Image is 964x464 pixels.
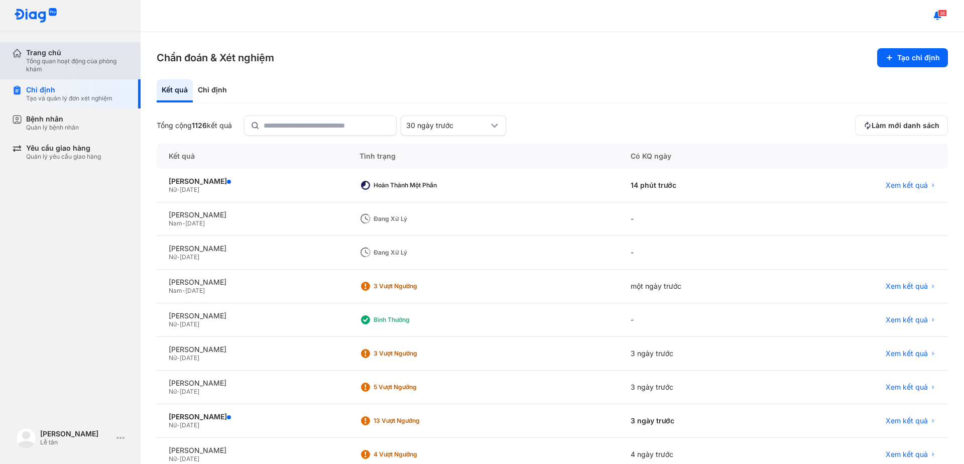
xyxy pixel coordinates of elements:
[180,421,199,429] span: [DATE]
[169,253,177,261] span: Nữ
[169,320,177,328] span: Nữ
[169,455,177,462] span: Nữ
[619,404,784,438] div: 3 ngày trước
[619,202,784,236] div: -
[177,421,180,429] span: -
[169,412,335,421] div: [PERSON_NAME]
[26,144,101,153] div: Yêu cầu giao hàng
[185,219,205,227] span: [DATE]
[374,350,454,358] div: 3 Vượt ngưỡng
[619,303,784,337] div: -
[619,337,784,371] div: 3 ngày trước
[169,354,177,362] span: Nữ
[877,48,948,67] button: Tạo chỉ định
[886,282,928,291] span: Xem kết quả
[16,428,36,448] img: logo
[26,114,79,124] div: Bệnh nhân
[157,121,232,130] div: Tổng cộng kết quả
[26,48,129,57] div: Trang chủ
[177,320,180,328] span: -
[169,186,177,193] span: Nữ
[872,121,939,130] span: Làm mới danh sách
[180,320,199,328] span: [DATE]
[855,115,948,136] button: Làm mới danh sách
[886,416,928,425] span: Xem kết quả
[374,215,454,223] div: Đang xử lý
[169,379,335,388] div: [PERSON_NAME]
[26,124,79,132] div: Quản lý bệnh nhân
[185,287,205,294] span: [DATE]
[180,186,199,193] span: [DATE]
[169,446,335,455] div: [PERSON_NAME]
[180,455,199,462] span: [DATE]
[374,450,454,458] div: 4 Vượt ngưỡng
[619,236,784,270] div: -
[374,316,454,324] div: Bình thường
[347,144,618,169] div: Tình trạng
[374,181,454,189] div: Hoàn thành một phần
[182,287,185,294] span: -
[619,169,784,202] div: 14 phút trước
[180,253,199,261] span: [DATE]
[26,153,101,161] div: Quản lý yêu cầu giao hàng
[169,421,177,429] span: Nữ
[40,438,112,446] div: Lễ tân
[177,455,180,462] span: -
[177,388,180,395] span: -
[619,371,784,404] div: 3 ngày trước
[14,8,57,24] img: logo
[169,244,335,253] div: [PERSON_NAME]
[177,354,180,362] span: -
[406,121,489,130] div: 30 ngày trước
[177,186,180,193] span: -
[886,181,928,190] span: Xem kết quả
[157,51,274,65] h3: Chẩn đoán & Xét nghiệm
[886,450,928,459] span: Xem kết quả
[886,315,928,324] span: Xem kết quả
[374,282,454,290] div: 3 Vượt ngưỡng
[169,278,335,287] div: [PERSON_NAME]
[157,79,193,102] div: Kết quả
[374,383,454,391] div: 5 Vượt ngưỡng
[169,210,335,219] div: [PERSON_NAME]
[886,349,928,358] span: Xem kết quả
[26,94,112,102] div: Tạo và quản lý đơn xét nghiệm
[26,85,112,94] div: Chỉ định
[169,388,177,395] span: Nữ
[619,144,784,169] div: Có KQ ngày
[180,388,199,395] span: [DATE]
[193,79,232,102] div: Chỉ định
[26,57,129,73] div: Tổng quan hoạt động của phòng khám
[169,345,335,354] div: [PERSON_NAME]
[619,270,784,303] div: một ngày trước
[177,253,180,261] span: -
[180,354,199,362] span: [DATE]
[169,219,182,227] span: Nam
[40,429,112,438] div: [PERSON_NAME]
[182,219,185,227] span: -
[192,121,207,130] span: 1126
[938,10,947,17] span: 36
[169,287,182,294] span: Nam
[169,311,335,320] div: [PERSON_NAME]
[157,144,347,169] div: Kết quả
[374,417,454,425] div: 13 Vượt ngưỡng
[374,249,454,257] div: Đang xử lý
[169,177,335,186] div: [PERSON_NAME]
[886,383,928,392] span: Xem kết quả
